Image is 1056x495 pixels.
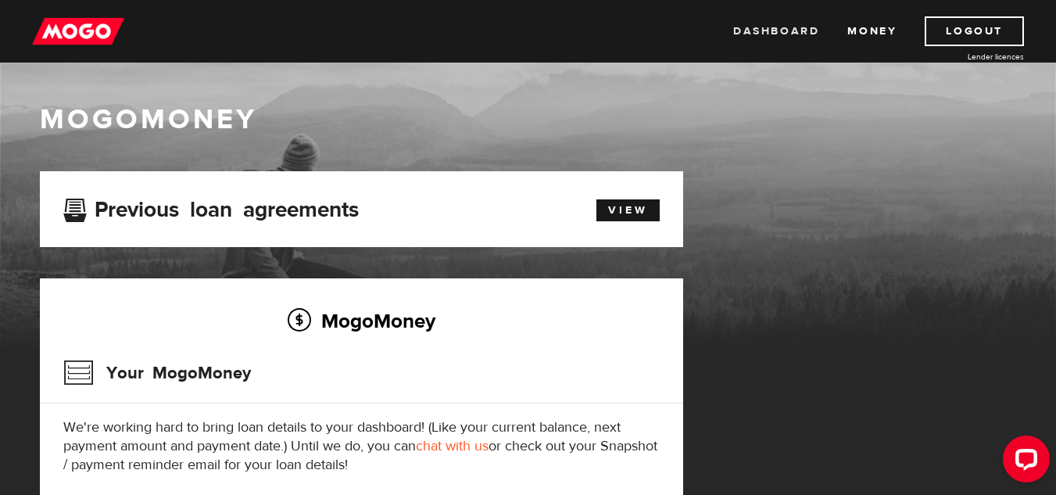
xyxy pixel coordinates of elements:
h1: MogoMoney [40,103,1017,136]
a: Logout [925,16,1024,46]
a: Lender licences [907,51,1024,63]
a: Dashboard [733,16,819,46]
a: chat with us [416,437,489,455]
h2: MogoMoney [63,304,660,337]
a: Money [847,16,897,46]
a: View [596,199,660,221]
h3: Your MogoMoney [63,353,251,393]
img: mogo_logo-11ee424be714fa7cbb0f0f49df9e16ec.png [32,16,124,46]
iframe: LiveChat chat widget [990,429,1056,495]
h3: Previous loan agreements [63,197,359,217]
p: We're working hard to bring loan details to your dashboard! (Like your current balance, next paym... [63,418,660,475]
